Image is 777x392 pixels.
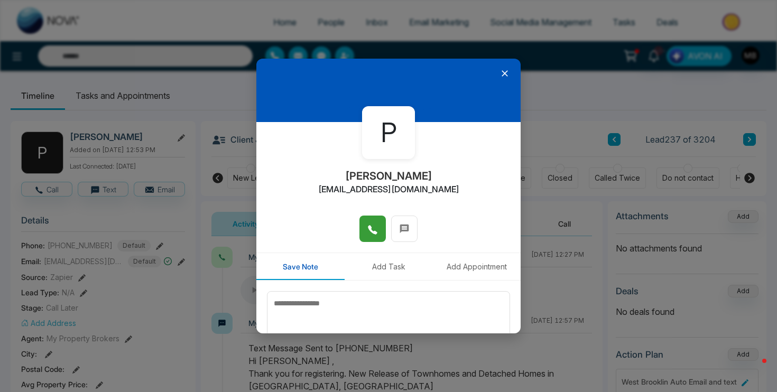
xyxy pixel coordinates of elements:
button: Add Task [345,253,433,280]
iframe: Intercom live chat [741,356,766,381]
h2: [PERSON_NAME] [345,170,432,182]
h2: [EMAIL_ADDRESS][DOMAIN_NAME] [318,184,459,194]
button: Save Note [256,253,345,280]
span: P [381,113,397,153]
button: Add Appointment [432,253,521,280]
